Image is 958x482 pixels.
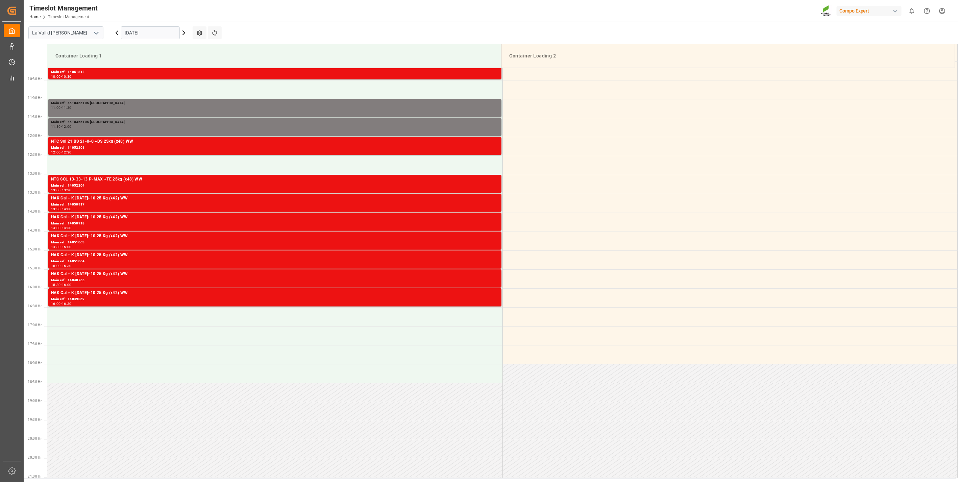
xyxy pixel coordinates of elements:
[507,50,950,62] div: Container Loading 2
[61,75,62,78] div: -
[837,4,904,17] button: Compo Expert
[62,283,72,286] div: 16:00
[51,183,499,189] div: Main ref : 14052204
[28,191,42,194] span: 13:30 Hr
[51,233,499,240] div: HAK Cal + K [DATE]+10 25 Kg (x42) WW
[62,75,72,78] div: 10:30
[51,138,499,145] div: NTC Sol 21 BS 21-0-0 +BS 25kg (x48) WW
[61,125,62,128] div: -
[28,115,42,119] span: 11:30 Hr
[28,134,42,138] span: 12:00 Hr
[821,5,832,17] img: Screenshot%202023-09-29%20at%2010.02.21.png_1712312052.png
[51,208,61,211] div: 13:30
[28,210,42,213] span: 14:00 Hr
[28,380,42,384] span: 18:30 Hr
[837,6,902,16] div: Compo Expert
[51,125,61,128] div: 11:30
[61,283,62,286] div: -
[51,290,499,296] div: HAK Cal + K [DATE]+10 25 Kg (x42) WW
[62,245,72,248] div: 15:00
[28,247,42,251] span: 15:00 Hr
[28,26,103,39] input: Type to search/select
[62,189,72,192] div: 13:30
[28,304,42,308] span: 16:30 Hr
[28,172,42,175] span: 13:00 Hr
[51,75,61,78] div: 10:00
[62,226,72,230] div: 14:30
[61,106,62,109] div: -
[28,361,42,365] span: 18:00 Hr
[51,226,61,230] div: 14:00
[61,208,62,211] div: -
[28,323,42,327] span: 17:00 Hr
[51,245,61,248] div: 14:30
[62,151,72,154] div: 12:30
[51,278,499,283] div: Main ref : 14048765
[28,399,42,403] span: 19:00 Hr
[91,28,101,38] button: open menu
[61,151,62,154] div: -
[51,100,499,106] div: Main ref : 4510365106 [GEOGRAPHIC_DATA]
[51,296,499,302] div: Main ref : 14049069
[51,271,499,278] div: HAK Cal + K [DATE]+10 25 Kg (x42) WW
[62,302,72,305] div: 16:30
[919,3,935,19] button: Help Center
[61,245,62,248] div: -
[51,221,499,226] div: Main ref : 14050918
[51,119,499,125] div: Main ref : 4510365106 [GEOGRAPHIC_DATA]
[28,475,42,478] span: 21:00 Hr
[51,283,61,286] div: 15:30
[61,264,62,267] div: -
[51,202,499,208] div: Main ref : 14050917
[61,302,62,305] div: -
[51,151,61,154] div: 12:00
[51,259,499,264] div: Main ref : 14051064
[53,50,496,62] div: Container Loading 1
[51,145,499,151] div: Main ref : 14052201
[28,228,42,232] span: 14:30 Hr
[29,15,41,19] a: Home
[51,106,61,109] div: 11:00
[28,342,42,346] span: 17:30 Hr
[904,3,919,19] button: show 0 new notifications
[28,456,42,459] span: 20:30 Hr
[51,252,499,259] div: HAK Cal + K [DATE]+10 25 Kg (x42) WW
[61,189,62,192] div: -
[28,153,42,156] span: 12:30 Hr
[28,266,42,270] span: 15:30 Hr
[51,69,499,75] div: Main ref : 14051812
[28,77,42,81] span: 10:30 Hr
[51,264,61,267] div: 15:00
[62,106,72,109] div: 11:30
[51,176,499,183] div: NTC SOL 13-33-13 P-MAX +TE 25kg (x48) WW
[28,96,42,100] span: 11:00 Hr
[62,264,72,267] div: 15:30
[51,302,61,305] div: 16:00
[29,3,98,13] div: Timeslot Management
[28,285,42,289] span: 16:00 Hr
[28,437,42,440] span: 20:00 Hr
[51,240,499,245] div: Main ref : 14051063
[51,189,61,192] div: 13:00
[62,208,72,211] div: 14:00
[121,26,180,39] input: DD.MM.YYYY
[28,418,42,421] span: 19:30 Hr
[51,214,499,221] div: HAK Cal + K [DATE]+10 25 Kg (x42) WW
[61,226,62,230] div: -
[51,195,499,202] div: HAK Cal + K [DATE]+10 25 Kg (x42) WW
[62,125,72,128] div: 12:00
